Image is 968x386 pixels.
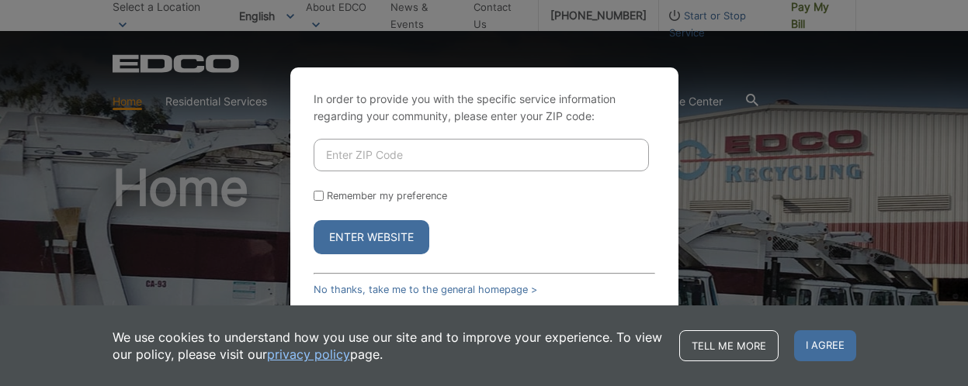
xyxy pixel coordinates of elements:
[794,330,856,361] span: I agree
[267,346,350,363] a: privacy policy
[327,190,447,202] label: Remember my preference
[314,220,429,254] button: Enter Website
[314,139,649,171] input: Enter ZIP Code
[679,330,779,361] a: Tell me more
[113,329,664,363] p: We use cookies to understand how you use our site and to improve your experience. To view our pol...
[314,91,655,125] p: In order to provide you with the specific service information regarding your community, please en...
[314,284,537,295] a: No thanks, take me to the general homepage >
